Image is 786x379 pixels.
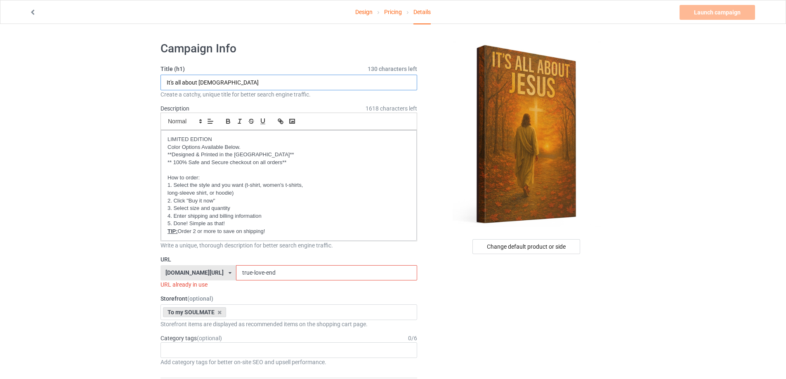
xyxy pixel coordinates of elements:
p: How to order: [168,174,410,182]
u: TIP: [168,228,178,234]
p: ** 100% Safe and Secure checkout on all orders** [168,159,410,167]
div: To my SOULMATE [163,307,226,317]
span: 1618 characters left [366,104,417,113]
span: 130 characters left [368,65,417,73]
p: Order 2 or more to save on shipping! [168,228,410,235]
p: 4. Enter shipping and billing information [168,212,410,220]
div: [DOMAIN_NAME][URL] [165,270,224,275]
p: 5. Done! Simple as that! [168,220,410,228]
h1: Campaign Info [161,41,417,56]
p: LIMITED EDITION [168,136,410,144]
p: 2. Click "Buy it now" [168,197,410,205]
div: Add category tags for better on-site SEO and upsell performance. [161,358,417,366]
div: Create a catchy, unique title for better search engine traffic. [161,90,417,99]
a: Pricing [384,0,402,24]
span: (optional) [197,335,222,341]
p: 1. Select the style and you want (t-shirt, women's t-shirts, [168,181,410,189]
label: Description [161,105,189,112]
div: Write a unique, thorough description for better search engine traffic. [161,241,417,250]
p: long-sleeve shirt, or hoodie) [168,189,410,197]
label: URL [161,255,417,264]
div: Change default product or side [472,239,580,254]
p: **Designed & Printed in the [GEOGRAPHIC_DATA]** [168,151,410,159]
label: Title (h1) [161,65,417,73]
div: 0 / 6 [408,334,417,342]
div: Details [413,0,431,24]
div: Storefront items are displayed as recommended items on the shopping cart page. [161,320,417,328]
span: (optional) [187,295,213,302]
label: Category tags [161,334,222,342]
div: URL already in use [161,280,417,289]
p: 3. Select size and quantity [168,205,410,212]
p: Color Options Available Below. [168,144,410,151]
label: Storefront [161,294,417,303]
a: Design [355,0,373,24]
